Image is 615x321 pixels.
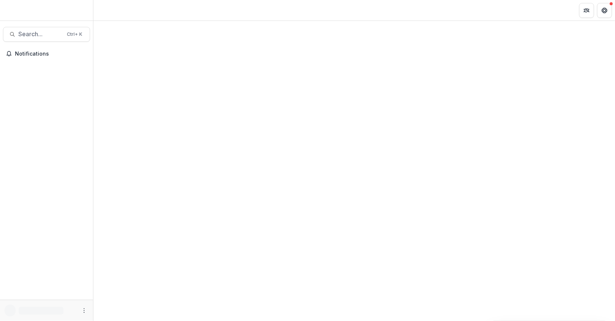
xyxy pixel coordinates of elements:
[597,3,612,18] button: Get Help
[15,51,87,57] span: Notifications
[3,48,90,60] button: Notifications
[80,306,89,315] button: More
[65,30,84,38] div: Ctrl + K
[579,3,594,18] button: Partners
[96,5,128,16] nav: breadcrumb
[3,27,90,42] button: Search...
[18,31,62,38] span: Search...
